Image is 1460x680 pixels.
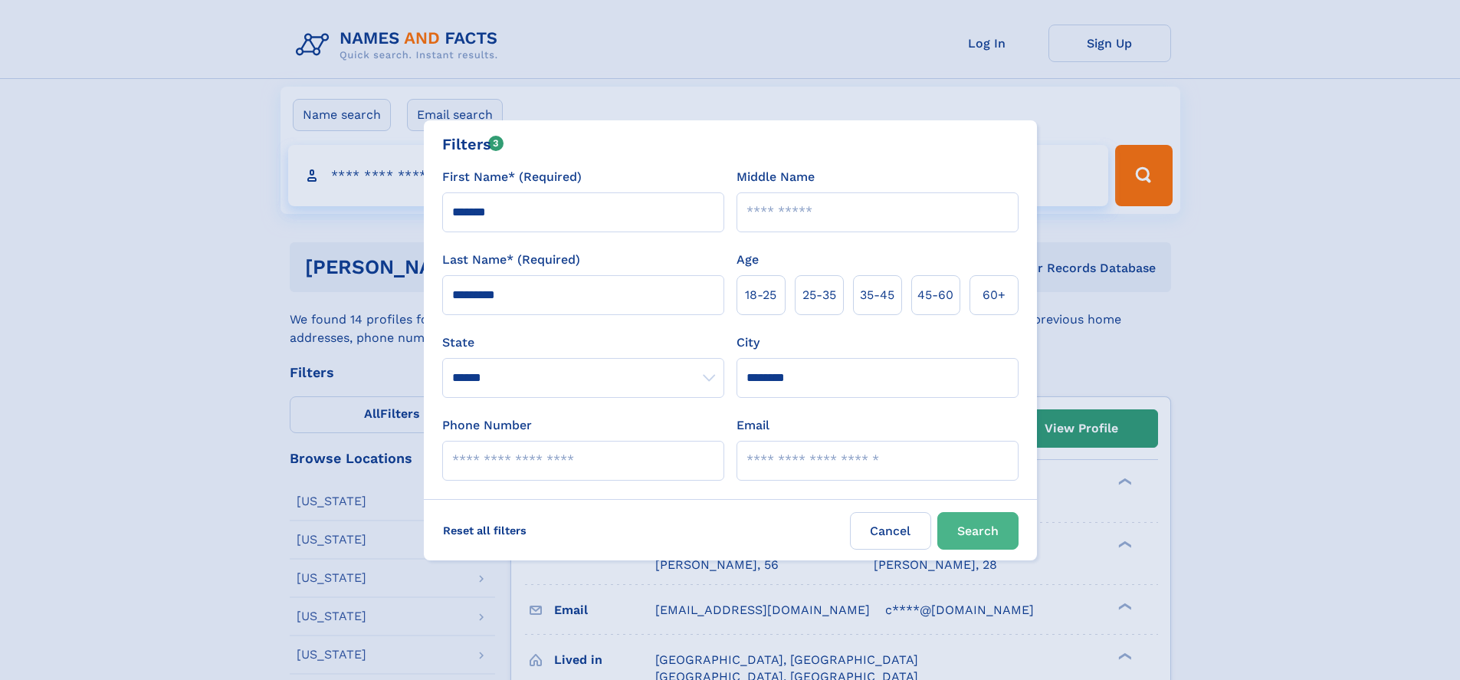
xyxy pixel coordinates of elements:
label: First Name* (Required) [442,168,582,186]
button: Search [937,512,1019,550]
label: Phone Number [442,416,532,435]
label: Middle Name [737,168,815,186]
span: 25‑35 [802,286,836,304]
label: Email [737,416,769,435]
label: Age [737,251,759,269]
div: Filters [442,133,504,156]
span: 35‑45 [860,286,894,304]
label: Last Name* (Required) [442,251,580,269]
span: 18‑25 [745,286,776,304]
label: Cancel [850,512,931,550]
span: 60+ [983,286,1006,304]
label: City [737,333,760,352]
span: 45‑60 [917,286,953,304]
label: State [442,333,724,352]
label: Reset all filters [433,512,536,549]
